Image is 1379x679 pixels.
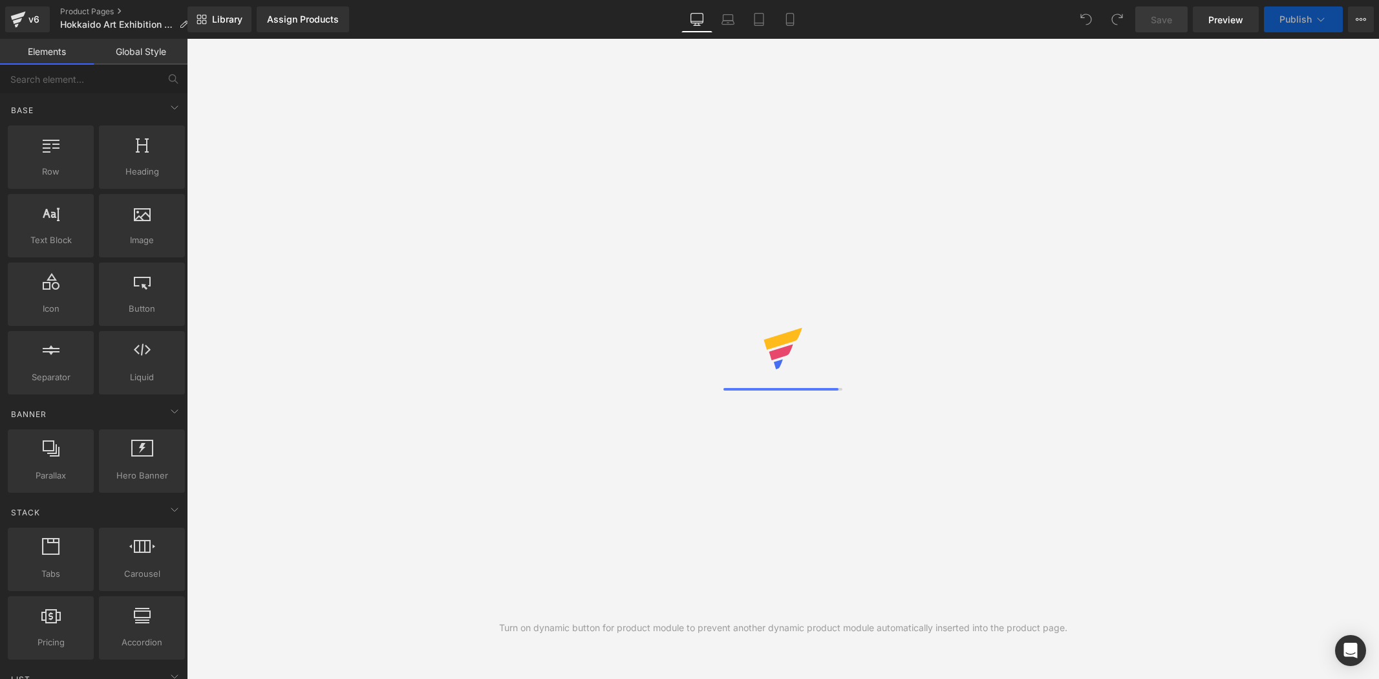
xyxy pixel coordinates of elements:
[10,408,48,420] span: Banner
[1193,6,1259,32] a: Preview
[12,567,90,581] span: Tabs
[1073,6,1099,32] button: Undo
[60,19,174,30] span: Hokkaido Art Exhibition Fee
[60,6,198,17] a: Product Pages
[12,165,90,178] span: Row
[10,506,41,519] span: Stack
[12,371,90,384] span: Separator
[1264,6,1343,32] button: Publish
[94,39,187,65] a: Global Style
[103,469,181,482] span: Hero Banner
[103,636,181,649] span: Accordion
[12,636,90,649] span: Pricing
[743,6,775,32] a: Tablet
[1279,14,1312,25] span: Publish
[267,14,339,25] div: Assign Products
[1104,6,1130,32] button: Redo
[103,233,181,247] span: Image
[1348,6,1374,32] button: More
[499,621,1067,635] div: Turn on dynamic button for product module to prevent another dynamic product module automatically...
[12,233,90,247] span: Text Block
[1335,635,1366,666] div: Open Intercom Messenger
[103,371,181,384] span: Liquid
[103,567,181,581] span: Carousel
[26,11,42,28] div: v6
[5,6,50,32] a: v6
[103,165,181,178] span: Heading
[1208,13,1243,27] span: Preview
[712,6,743,32] a: Laptop
[103,302,181,316] span: Button
[1151,13,1172,27] span: Save
[187,6,251,32] a: New Library
[681,6,712,32] a: Desktop
[775,6,806,32] a: Mobile
[12,302,90,316] span: Icon
[12,469,90,482] span: Parallax
[212,14,242,25] span: Library
[10,104,35,116] span: Base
